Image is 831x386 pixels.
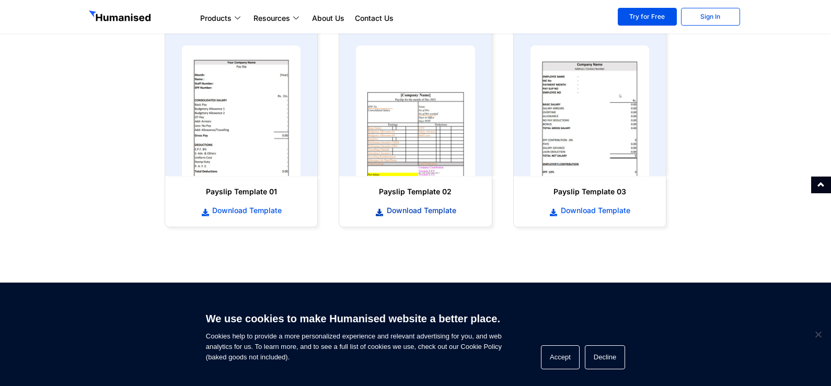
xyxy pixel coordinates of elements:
[206,306,502,362] span: Cookies help to provide a more personalized experience and relevant advertising for you, and web ...
[384,205,456,216] span: Download Template
[524,186,655,197] h6: Payslip Template 03
[350,205,481,216] a: Download Template
[541,345,580,369] button: Accept
[350,186,481,197] h6: Payslip Template 02
[176,205,307,216] a: Download Template
[618,8,677,26] a: Try for Free
[210,205,282,216] span: Download Template
[530,45,649,176] img: payslip template
[356,45,475,176] img: payslip template
[248,12,307,25] a: Resources
[813,329,823,340] span: Decline
[350,12,399,25] a: Contact Us
[182,45,301,176] img: payslip template
[206,311,502,326] h6: We use cookies to make Humanised website a better place.
[585,345,625,369] button: Decline
[195,12,248,25] a: Products
[307,12,350,25] a: About Us
[558,205,630,216] span: Download Template
[524,205,655,216] a: Download Template
[176,186,307,197] h6: Payslip Template 01
[89,10,153,24] img: GetHumanised Logo
[681,8,740,26] a: Sign In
